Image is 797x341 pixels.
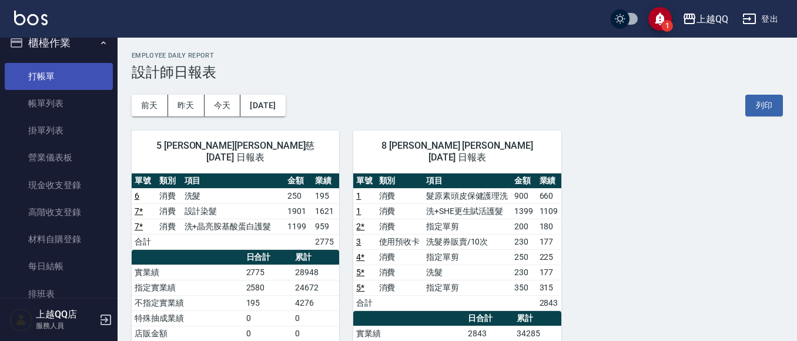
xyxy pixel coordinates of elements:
[745,95,783,116] button: 列印
[5,90,113,117] a: 帳單列表
[182,188,285,203] td: 洗髮
[423,219,512,234] td: 指定單剪
[537,234,561,249] td: 177
[292,326,339,341] td: 0
[243,280,293,295] td: 2580
[423,234,512,249] td: 洗髮券販賣/10次
[182,173,285,189] th: 項目
[5,117,113,144] a: 掛單列表
[243,265,293,280] td: 2775
[284,188,312,203] td: 250
[511,249,536,265] td: 250
[156,173,181,189] th: 類別
[661,20,673,32] span: 1
[132,95,168,116] button: 前天
[537,295,561,310] td: 2843
[537,280,561,295] td: 315
[5,63,113,90] a: 打帳單
[465,326,514,341] td: 2843
[5,144,113,171] a: 營業儀表板
[132,265,243,280] td: 實業績
[423,203,512,219] td: 洗+SHE更生賦活護髮
[537,265,561,280] td: 177
[376,265,423,280] td: 消費
[243,326,293,341] td: 0
[292,280,339,295] td: 24672
[14,11,48,25] img: Logo
[132,52,783,59] h2: Employee Daily Report
[678,7,733,31] button: 上越QQ
[312,219,340,234] td: 959
[353,173,561,311] table: a dense table
[537,188,561,203] td: 660
[5,280,113,307] a: 排班表
[312,173,340,189] th: 業績
[511,265,536,280] td: 230
[356,237,361,246] a: 3
[511,203,536,219] td: 1399
[5,199,113,226] a: 高階收支登錄
[156,203,181,219] td: 消費
[696,12,728,26] div: 上越QQ
[205,95,241,116] button: 今天
[132,280,243,295] td: 指定實業績
[292,310,339,326] td: 0
[376,280,423,295] td: 消費
[511,188,536,203] td: 900
[132,326,243,341] td: 店販金額
[514,326,561,341] td: 34285
[376,234,423,249] td: 使用預收卡
[132,64,783,81] h3: 設計師日報表
[156,188,181,203] td: 消費
[353,173,376,189] th: 單號
[132,173,339,250] table: a dense table
[243,310,293,326] td: 0
[243,295,293,310] td: 195
[511,173,536,189] th: 金額
[5,28,113,58] button: 櫃檯作業
[367,140,547,163] span: 8 [PERSON_NAME] [PERSON_NAME] [DATE] 日報表
[376,219,423,234] td: 消費
[284,203,312,219] td: 1901
[356,191,361,200] a: 1
[648,7,672,31] button: save
[423,265,512,280] td: 洗髮
[292,295,339,310] td: 4276
[5,226,113,253] a: 材料自購登錄
[168,95,205,116] button: 昨天
[243,250,293,265] th: 日合計
[292,250,339,265] th: 累計
[182,219,285,234] td: 洗+晶亮胺基酸蛋白護髮
[537,173,561,189] th: 業績
[423,249,512,265] td: 指定單剪
[9,308,33,332] img: Person
[376,188,423,203] td: 消費
[312,188,340,203] td: 195
[36,309,96,320] h5: 上越QQ店
[511,280,536,295] td: 350
[132,310,243,326] td: 特殊抽成業績
[240,95,285,116] button: [DATE]
[511,219,536,234] td: 200
[36,320,96,331] p: 服務人員
[353,326,465,341] td: 實業績
[182,203,285,219] td: 設計染髮
[356,206,361,216] a: 1
[156,219,181,234] td: 消費
[353,295,376,310] td: 合計
[423,280,512,295] td: 指定單剪
[132,173,156,189] th: 單號
[312,203,340,219] td: 1621
[284,173,312,189] th: 金額
[376,249,423,265] td: 消費
[292,265,339,280] td: 28948
[738,8,783,30] button: 登出
[514,311,561,326] th: 累計
[511,234,536,249] td: 230
[423,173,512,189] th: 項目
[5,172,113,199] a: 現金收支登錄
[537,203,561,219] td: 1109
[284,219,312,234] td: 1199
[537,219,561,234] td: 180
[537,249,561,265] td: 225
